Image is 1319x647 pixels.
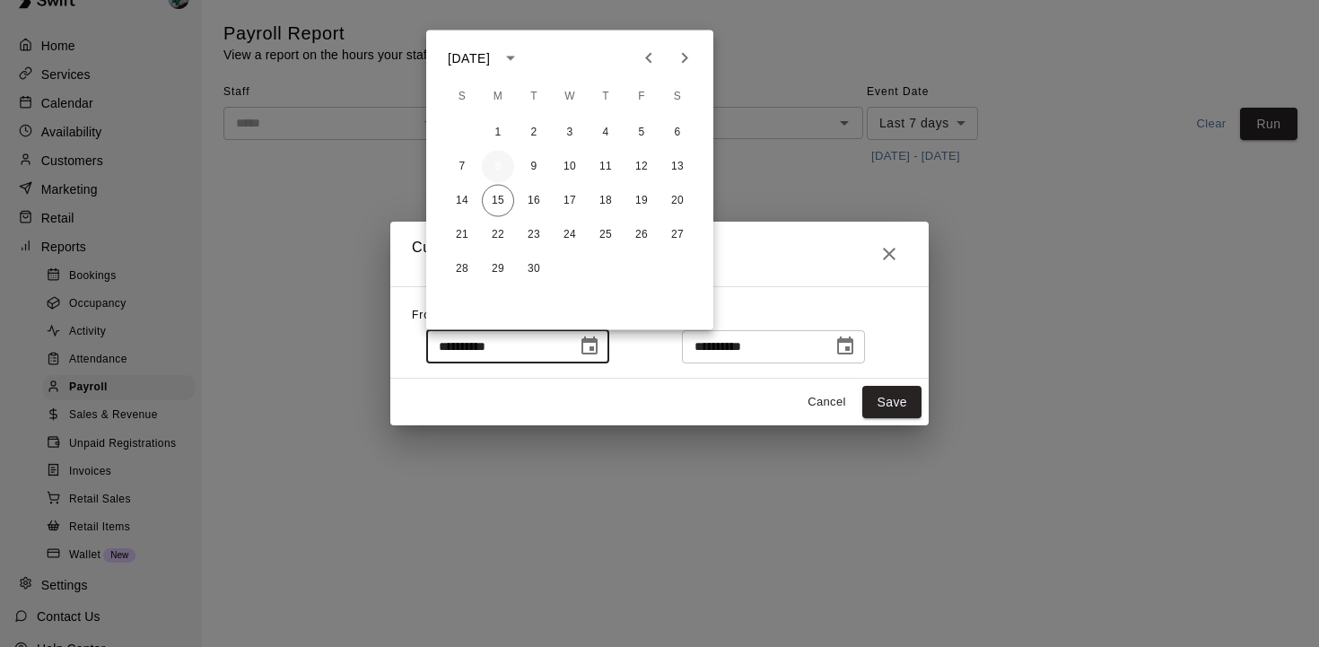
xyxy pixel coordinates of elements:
[590,219,622,251] button: 25
[446,151,478,183] button: 7
[590,79,622,115] span: Thursday
[482,79,514,115] span: Monday
[667,40,703,76] button: Next month
[446,185,478,217] button: 14
[554,117,586,149] button: 3
[827,328,863,364] button: Choose date, selected date is Sep 15, 2025
[495,43,526,74] button: calendar view is open, switch to year view
[590,151,622,183] button: 11
[518,79,550,115] span: Tuesday
[798,389,855,416] button: Cancel
[446,79,478,115] span: Sunday
[518,253,550,285] button: 30
[572,328,607,364] button: Choose date, selected date is Sep 8, 2025
[482,185,514,217] button: 15
[482,151,514,183] button: 8
[661,117,694,149] button: 6
[625,79,658,115] span: Friday
[554,79,586,115] span: Wednesday
[390,222,929,286] h2: Custom Event Date
[554,151,586,183] button: 10
[554,185,586,217] button: 17
[625,219,658,251] button: 26
[871,236,907,272] button: Close
[590,185,622,217] button: 18
[518,117,550,149] button: 2
[862,386,922,419] button: Save
[661,219,694,251] button: 27
[625,151,658,183] button: 12
[554,219,586,251] button: 24
[446,219,478,251] button: 21
[412,309,471,321] span: From Date
[661,79,694,115] span: Saturday
[482,253,514,285] button: 29
[482,117,514,149] button: 1
[661,185,694,217] button: 20
[482,219,514,251] button: 22
[446,253,478,285] button: 28
[661,151,694,183] button: 13
[518,185,550,217] button: 16
[518,219,550,251] button: 23
[631,40,667,76] button: Previous month
[518,151,550,183] button: 9
[625,185,658,217] button: 19
[625,117,658,149] button: 5
[590,117,622,149] button: 4
[448,48,490,67] div: [DATE]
